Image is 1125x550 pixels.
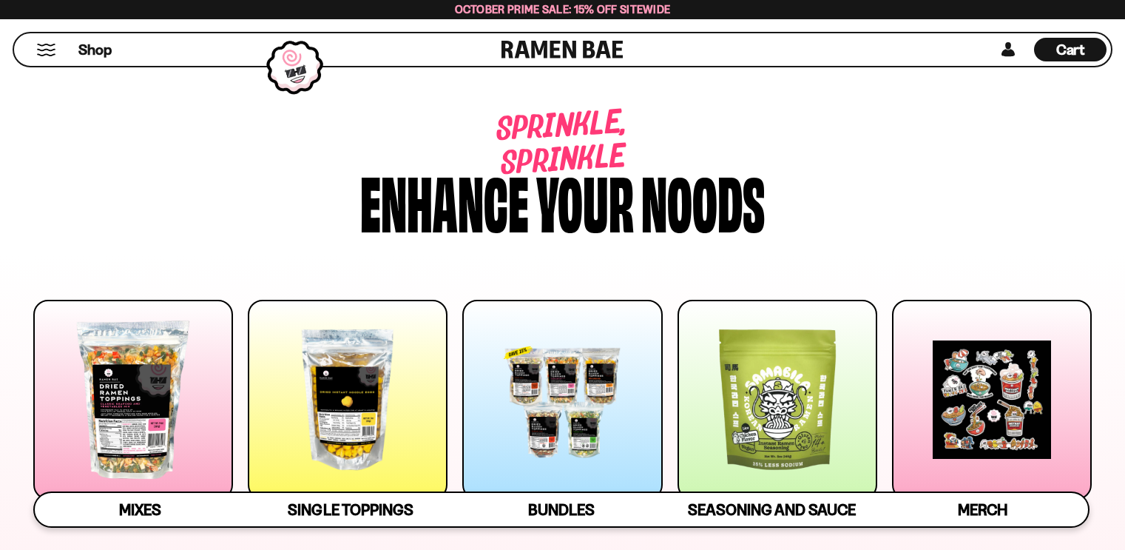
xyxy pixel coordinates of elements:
span: October Prime Sale: 15% off Sitewide [455,2,671,16]
button: Mobile Menu Trigger [36,44,56,56]
div: your [536,165,634,235]
span: Seasoning and Sauce [688,500,856,519]
a: Seasoning and Sauce [666,493,877,526]
span: Cart [1056,41,1085,58]
span: Single Toppings [288,500,413,519]
span: Shop [78,40,112,60]
a: Single Toppings [246,493,456,526]
span: Bundles [528,500,595,519]
div: noods [641,165,765,235]
div: Cart [1034,33,1107,66]
span: Mixes [119,500,161,519]
span: Merch [958,500,1007,519]
a: Mixes [35,493,246,526]
a: Shop [78,38,112,61]
a: Merch [877,493,1088,526]
div: Enhance [360,165,529,235]
a: Bundles [456,493,666,526]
